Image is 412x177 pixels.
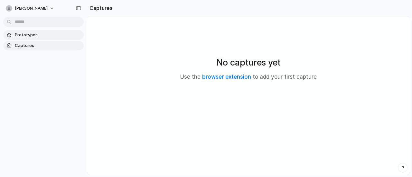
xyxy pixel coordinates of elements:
p: Use the to add your first capture [180,73,317,81]
h2: Captures [87,4,113,12]
span: Captures [15,42,81,49]
span: [PERSON_NAME] [15,5,48,12]
button: [PERSON_NAME] [3,3,58,13]
a: Prototypes [3,30,84,40]
a: Captures [3,41,84,50]
span: Prototypes [15,32,81,38]
a: browser extension [202,74,251,80]
h2: No captures yet [216,56,281,69]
